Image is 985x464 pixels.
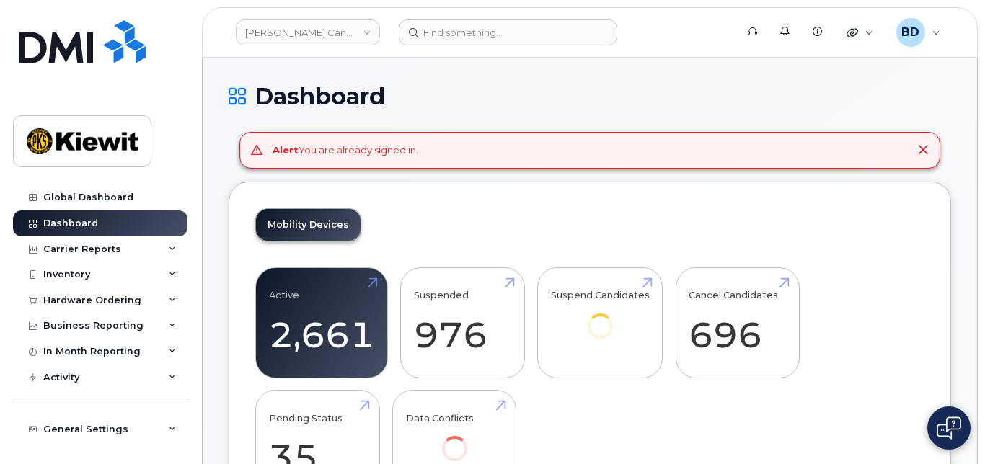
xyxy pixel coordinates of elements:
img: Open chat [937,416,961,440]
a: Suspended 976 [414,275,511,370]
div: You are already signed in. [273,143,418,157]
h1: Dashboard [229,84,951,109]
a: Mobility Devices [256,209,361,241]
a: Suspend Candidates [551,275,650,358]
strong: Alert [273,144,299,156]
a: Cancel Candidates 696 [689,275,786,370]
a: Active 2,661 [269,275,374,370]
